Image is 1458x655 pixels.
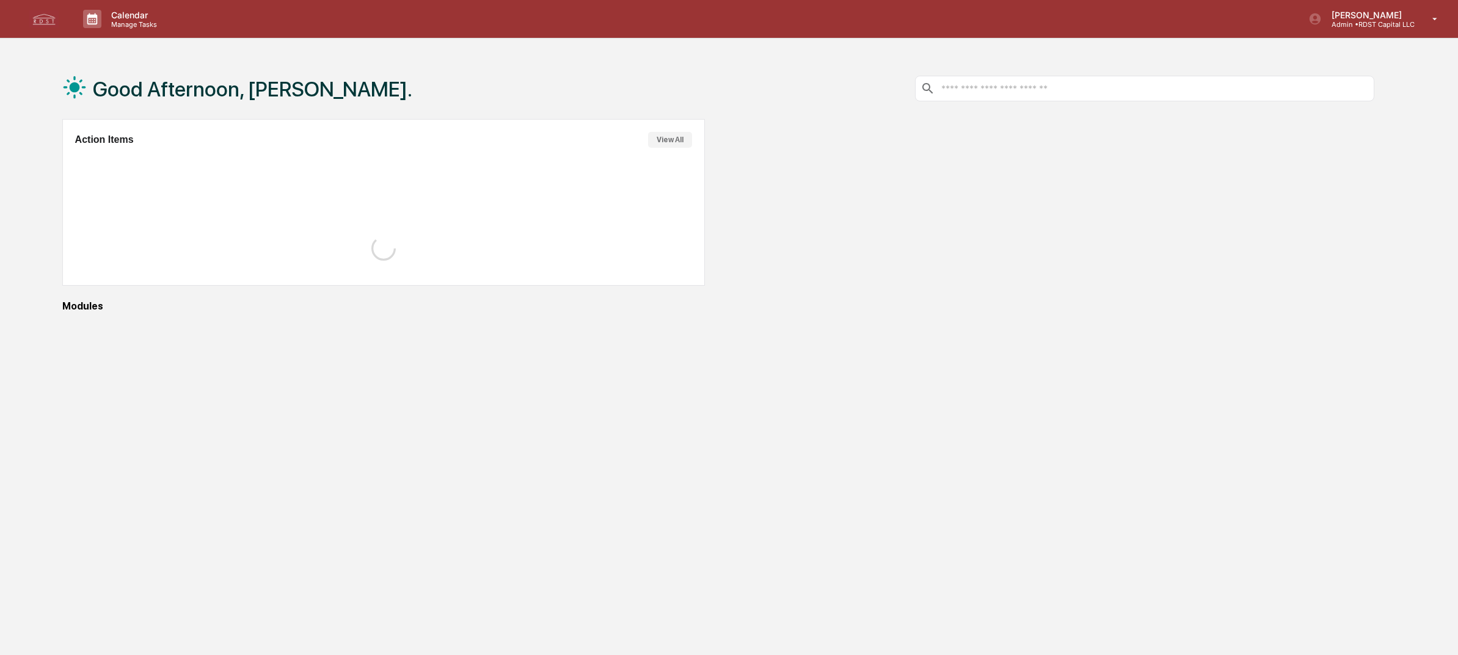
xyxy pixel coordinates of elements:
h2: Action Items [75,134,134,145]
p: Admin • RDST Capital LLC [1322,20,1415,29]
p: Calendar [101,10,163,20]
div: Modules [62,300,1374,312]
p: Manage Tasks [101,20,163,29]
p: [PERSON_NAME] [1322,10,1415,20]
h1: Good Afternoon, [PERSON_NAME]. [93,77,412,101]
button: View All [648,132,692,148]
img: logo [29,10,59,27]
